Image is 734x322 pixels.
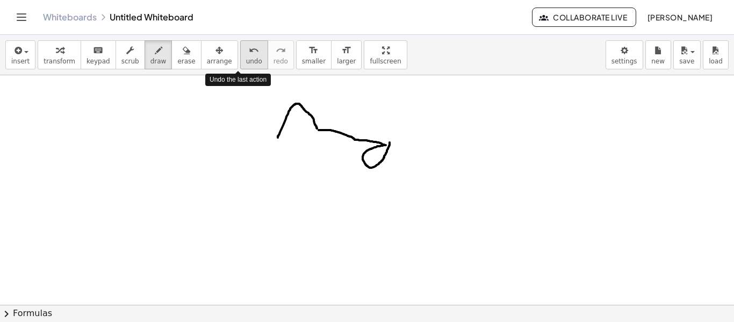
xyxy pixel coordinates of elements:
[5,40,35,69] button: insert
[341,44,351,57] i: format_size
[171,40,201,69] button: erase
[541,12,627,22] span: Collaborate Live
[93,44,103,57] i: keyboard
[611,58,637,65] span: settings
[87,58,110,65] span: keypad
[207,58,232,65] span: arrange
[121,58,139,65] span: scrub
[709,58,723,65] span: load
[11,58,30,65] span: insert
[370,58,401,65] span: fullscreen
[240,40,268,69] button: undoundo
[145,40,172,69] button: draw
[645,40,671,69] button: new
[150,58,167,65] span: draw
[44,58,75,65] span: transform
[13,9,30,26] button: Toggle navigation
[246,58,262,65] span: undo
[647,12,713,22] span: [PERSON_NAME]
[673,40,701,69] button: save
[43,12,97,23] a: Whiteboards
[308,44,319,57] i: format_size
[679,58,694,65] span: save
[274,58,288,65] span: redo
[177,58,195,65] span: erase
[268,40,294,69] button: redoredo
[606,40,643,69] button: settings
[302,58,326,65] span: smaller
[205,74,271,86] div: Undo the last action
[201,40,238,69] button: arrange
[296,40,332,69] button: format_sizesmaller
[249,44,259,57] i: undo
[651,58,665,65] span: new
[276,44,286,57] i: redo
[337,58,356,65] span: larger
[532,8,636,27] button: Collaborate Live
[703,40,729,69] button: load
[331,40,362,69] button: format_sizelarger
[364,40,407,69] button: fullscreen
[116,40,145,69] button: scrub
[38,40,81,69] button: transform
[638,8,721,27] button: [PERSON_NAME]
[81,40,116,69] button: keyboardkeypad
